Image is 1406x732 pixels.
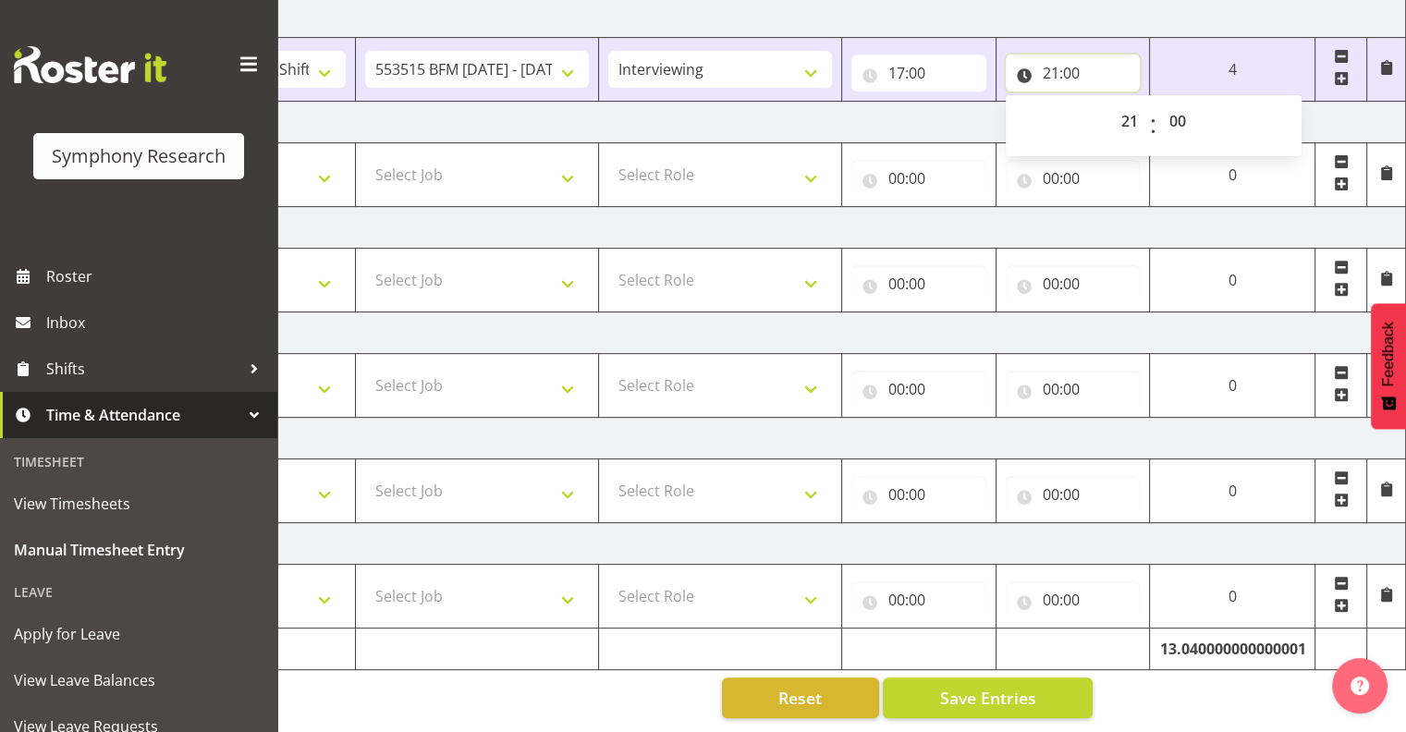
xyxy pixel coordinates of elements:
[778,686,822,710] span: Reset
[14,620,263,648] span: Apply for Leave
[5,657,273,703] a: View Leave Balances
[1006,581,1141,618] input: Click to select...
[1006,55,1141,91] input: Click to select...
[1006,476,1141,513] input: Click to select...
[1006,160,1141,197] input: Click to select...
[46,309,268,336] span: Inbox
[1371,303,1406,429] button: Feedback - Show survey
[14,536,263,564] span: Manual Timesheet Entry
[1150,565,1315,628] td: 0
[14,46,166,83] img: Rosterit website logo
[939,686,1035,710] span: Save Entries
[1150,38,1315,102] td: 4
[1150,103,1156,149] span: :
[1380,322,1397,386] span: Feedback
[1006,265,1141,302] input: Click to select...
[113,418,1406,459] td: [DATE]
[1150,143,1315,207] td: 0
[851,55,986,91] input: Click to select...
[851,476,986,513] input: Click to select...
[52,142,226,170] div: Symphony Research
[113,102,1406,143] td: [DATE]
[14,666,263,694] span: View Leave Balances
[1006,371,1141,408] input: Click to select...
[14,490,263,518] span: View Timesheets
[5,443,273,481] div: Timesheet
[1150,459,1315,523] td: 0
[1150,249,1315,312] td: 0
[1150,628,1315,670] td: 13.040000000000001
[851,371,986,408] input: Click to select...
[851,265,986,302] input: Click to select...
[46,355,240,383] span: Shifts
[5,527,273,573] a: Manual Timesheet Entry
[113,312,1406,354] td: [DATE]
[1150,354,1315,418] td: 0
[883,677,1093,718] button: Save Entries
[5,611,273,657] a: Apply for Leave
[113,207,1406,249] td: [DATE]
[5,481,273,527] a: View Timesheets
[851,160,986,197] input: Click to select...
[1351,677,1369,695] img: help-xxl-2.png
[5,573,273,611] div: Leave
[851,581,986,618] input: Click to select...
[46,262,268,290] span: Roster
[722,677,879,718] button: Reset
[113,523,1406,565] td: [DATE]
[46,401,240,429] span: Time & Attendance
